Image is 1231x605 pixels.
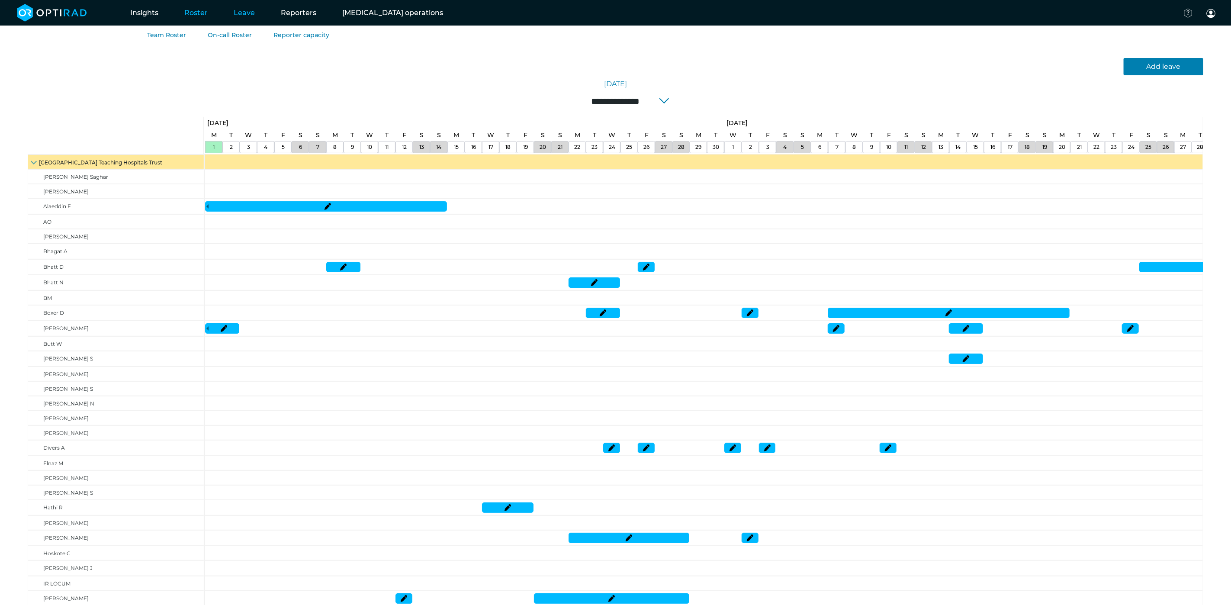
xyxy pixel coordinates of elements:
[314,142,321,153] a: September 7, 2025
[902,129,910,142] a: October 11, 2025
[606,129,617,142] a: September 24, 2025
[710,142,721,153] a: September 30, 2025
[1126,142,1137,153] a: October 24, 2025
[383,129,391,142] a: September 11, 2025
[262,142,270,153] a: September 4, 2025
[936,142,945,153] a: October 13, 2025
[435,129,443,142] a: September 14, 2025
[988,142,997,153] a: October 16, 2025
[724,117,750,129] a: October 1, 2025
[1057,142,1067,153] a: October 20, 2025
[727,129,739,142] a: October 1, 2025
[43,430,89,436] span: [PERSON_NAME]
[572,142,582,153] a: September 22, 2025
[43,400,94,407] span: [PERSON_NAME] N
[43,504,63,511] span: Hathi R
[43,295,52,301] span: BM
[1127,129,1135,142] a: October 24, 2025
[314,129,322,142] a: September 7, 2025
[1040,142,1049,153] a: October 19, 2025
[348,129,356,142] a: September 9, 2025
[746,129,754,142] a: October 2, 2025
[43,341,62,347] span: Butt W
[798,129,807,142] a: October 5, 2025
[364,129,375,142] a: September 10, 2025
[625,129,633,142] a: September 25, 2025
[209,129,219,142] a: September 1, 2025
[365,142,374,153] a: September 10, 2025
[604,79,627,89] a: [DATE]
[850,142,858,153] a: October 8, 2025
[1006,129,1014,142] a: October 17, 2025
[43,534,89,541] span: [PERSON_NAME]
[730,142,736,153] a: October 1, 2025
[676,142,687,153] a: September 28, 2025
[781,129,789,142] a: October 4, 2025
[1022,142,1032,153] a: October 18, 2025
[591,129,598,142] a: September 23, 2025
[521,142,530,153] a: September 19, 2025
[485,129,496,142] a: September 17, 2025
[43,371,89,377] span: [PERSON_NAME]
[297,142,304,153] a: September 6, 2025
[953,142,963,153] a: October 14, 2025
[469,129,477,142] a: September 16, 2025
[43,520,89,526] span: [PERSON_NAME]
[39,159,162,166] span: [GEOGRAPHIC_DATA] Teaching Hospitals Trust
[694,129,704,142] a: September 29, 2025
[331,142,339,153] a: September 8, 2025
[43,550,71,557] span: Hoskote C
[919,142,928,153] a: October 12, 2025
[1041,129,1049,142] a: October 19, 2025
[970,129,981,142] a: October 15, 2025
[1075,129,1083,142] a: October 21, 2025
[417,142,426,153] a: September 13, 2025
[885,129,893,142] a: October 10, 2025
[43,325,89,331] span: [PERSON_NAME]
[833,129,841,142] a: October 7, 2025
[799,142,806,153] a: October 5, 2025
[971,142,980,153] a: October 15, 2025
[1178,129,1188,142] a: October 27, 2025
[43,233,89,240] span: [PERSON_NAME]
[747,142,754,153] a: October 2, 2025
[572,129,582,142] a: September 22, 2025
[400,129,408,142] a: September 12, 2025
[1109,142,1119,153] a: October 23, 2025
[452,142,461,153] a: September 15, 2025
[1160,142,1171,153] a: October 26, 2025
[641,142,652,153] a: September 26, 2025
[280,142,287,153] a: September 5, 2025
[1196,129,1204,142] a: October 28, 2025
[43,595,89,602] span: [PERSON_NAME]
[589,142,600,153] a: September 23, 2025
[43,355,93,362] span: [PERSON_NAME] S
[815,129,825,142] a: October 6, 2025
[205,117,231,129] a: September 1, 2025
[607,142,617,153] a: September 24, 2025
[1023,129,1032,142] a: October 18, 2025
[486,142,495,153] a: September 17, 2025
[504,129,512,142] a: September 18, 2025
[712,129,720,142] a: September 30, 2025
[1144,129,1153,142] a: October 25, 2025
[43,475,89,481] span: [PERSON_NAME]
[1124,58,1203,75] a: Add leave
[989,129,996,142] a: October 16, 2025
[279,129,287,142] a: September 5, 2025
[539,129,547,142] a: September 20, 2025
[43,444,65,451] span: Divers A
[884,142,894,153] a: October 10, 2025
[919,129,928,142] a: October 12, 2025
[383,142,391,153] a: September 11, 2025
[296,129,305,142] a: September 6, 2025
[902,142,910,153] a: October 11, 2025
[43,309,64,316] span: Boxer D
[43,386,93,392] span: [PERSON_NAME] S
[43,174,108,180] span: [PERSON_NAME] Saghar
[227,129,235,142] a: September 2, 2025
[469,142,478,153] a: September 16, 2025
[660,129,668,142] a: September 27, 2025
[868,129,875,142] a: October 9, 2025
[1006,142,1015,153] a: October 17, 2025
